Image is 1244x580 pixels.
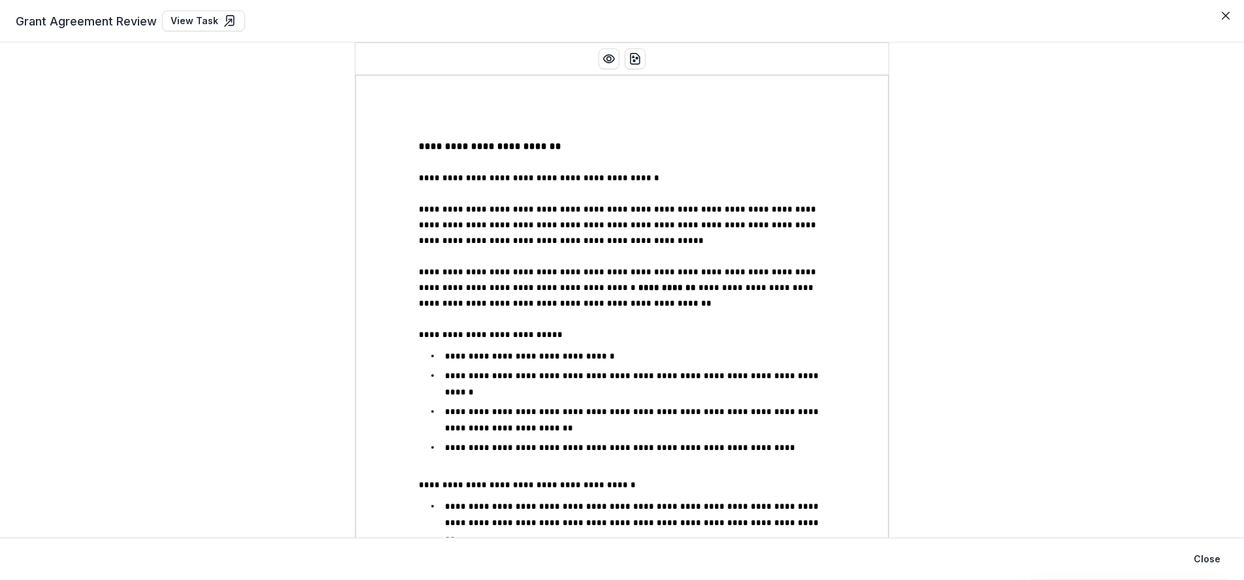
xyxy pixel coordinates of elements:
[625,48,646,69] button: download-word
[598,48,619,69] button: Preview preview-doc.pdf
[162,10,245,31] a: View Task
[1186,549,1228,570] button: Close
[16,12,157,30] span: Grant Agreement Review
[1215,5,1236,26] button: Close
